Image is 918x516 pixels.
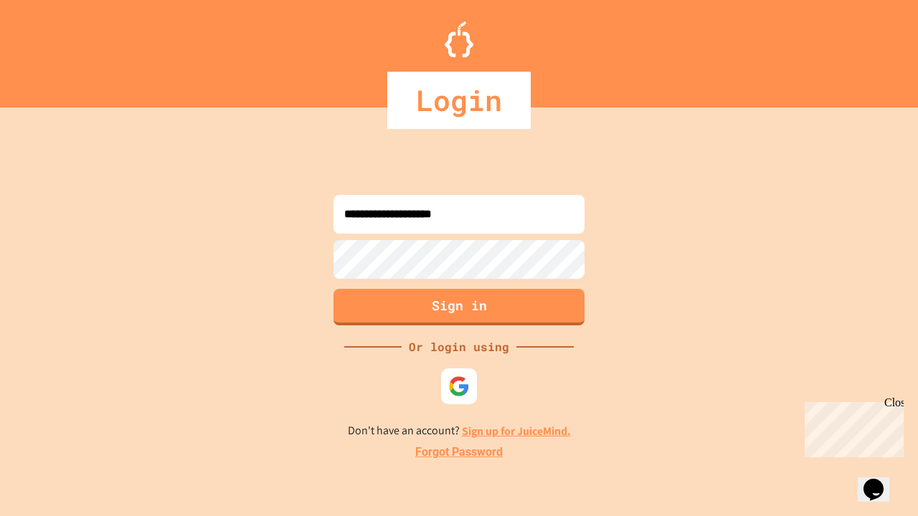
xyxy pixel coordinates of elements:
div: Or login using [402,338,516,355]
img: Logo.svg [445,21,473,57]
a: Forgot Password [415,444,503,461]
img: google-icon.svg [448,376,470,397]
iframe: chat widget [799,396,904,457]
button: Sign in [333,289,585,325]
iframe: chat widget [858,459,904,502]
p: Don't have an account? [348,422,571,440]
div: Login [387,72,531,129]
a: Sign up for JuiceMind. [462,424,571,439]
div: Chat with us now!Close [6,6,99,91]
